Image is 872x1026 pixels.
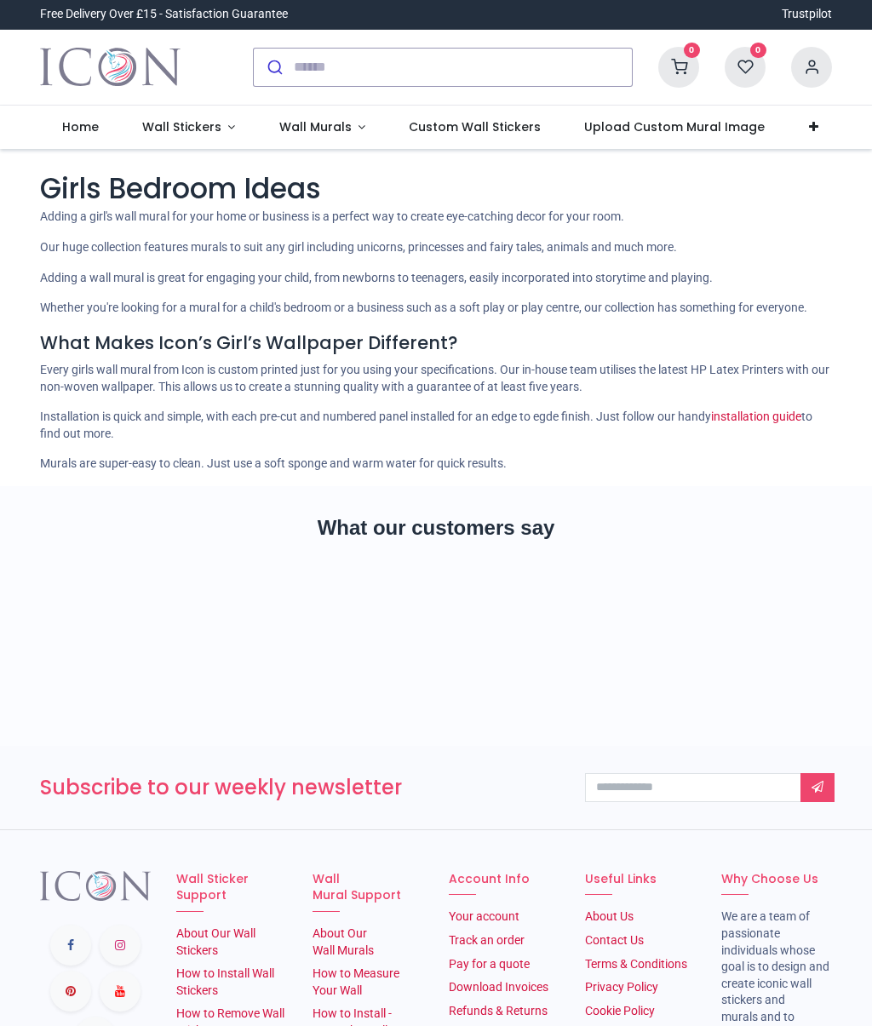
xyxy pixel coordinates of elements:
[40,43,181,91] a: Logo of Icon Wall Stickers
[40,330,832,355] h4: What Makes Icon’s Girl’s Wallpaper Different?
[725,59,766,72] a: 0
[40,456,832,473] p: Murals are super-easy to clean. Just use a soft sponge and warm water for quick results.
[40,270,832,287] p: Adding a wall mural is great for engaging your child, from newborns to teenagers, easily incorpor...
[257,106,387,150] a: Wall Murals
[40,169,832,209] h1: Girls Bedroom Ideas
[62,118,99,135] span: Home
[584,118,765,135] span: Upload Custom Mural Image
[409,118,541,135] span: Custom Wall Stickers
[279,118,352,135] span: Wall Murals
[40,409,832,442] p: Installation is quick and simple, with each pre-cut and numbered panel installed for an edge to e...
[449,871,559,888] h6: Account Info
[40,209,832,226] p: Adding a girl's wall mural for your home or business is a perfect way to create eye-catching deco...
[254,49,294,86] button: Submit
[684,43,700,59] sup: 0
[120,106,257,150] a: Wall Stickers
[585,1004,655,1017] a: Cookie Policy
[142,118,221,135] span: Wall Stickers
[449,933,525,947] a: Track an order
[40,572,832,691] iframe: Customer reviews powered by Trustpilot
[449,909,519,923] a: Your account
[585,933,644,947] a: Contact Us
[585,909,634,923] a: About Us​
[782,6,832,23] a: Trustpilot
[658,59,699,72] a: 0
[449,1004,548,1017] a: Refunds & Returns
[176,871,287,904] h6: Wall Sticker Support
[313,926,374,957] a: About Our Wall Murals
[176,926,255,957] a: About Our Wall Stickers
[721,871,832,888] h6: Why Choose Us
[449,957,530,971] a: Pay for a quote
[40,6,288,23] div: Free Delivery Over £15 - Satisfaction Guarantee
[40,239,832,256] p: Our huge collection features murals to suit any girl including unicorns, princesses and fairy tal...
[40,362,832,395] p: Every girls wall mural from Icon is custom printed just for you using your specifications. Our in...
[313,871,423,904] h6: Wall Mural Support
[585,980,658,994] a: Privacy Policy
[585,957,687,971] a: Terms & Conditions
[40,773,559,801] h3: Subscribe to our weekly newsletter
[40,43,181,91] img: Icon Wall Stickers
[40,513,832,542] h2: What our customers say
[176,966,274,997] a: How to Install Wall Stickers
[585,871,696,888] h6: Useful Links
[711,410,801,423] a: installation guide
[750,43,766,59] sup: 0
[449,980,548,994] a: Download Invoices
[40,300,832,317] p: Whether you're looking for a mural for a child's bedroom or a business such as a soft play or pla...
[313,966,399,997] a: How to Measure Your Wall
